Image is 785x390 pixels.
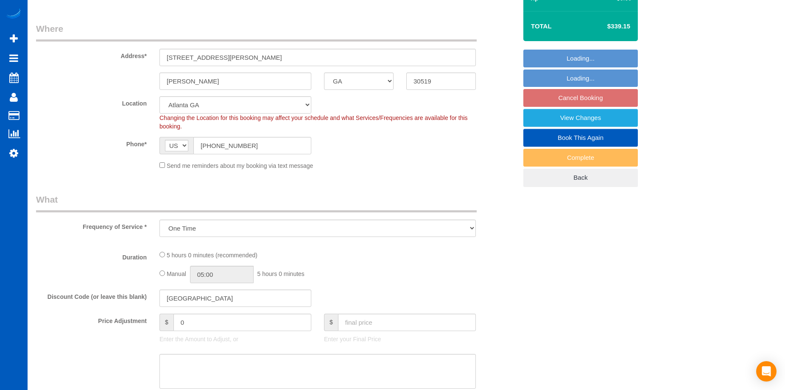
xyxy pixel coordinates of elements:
label: Duration [30,250,153,262]
input: final price [338,314,476,331]
span: Manual [167,270,186,277]
label: Location [30,96,153,108]
span: Changing the Location for this booking may affect your schedule and what Services/Frequencies are... [159,114,468,130]
p: Enter your Final Price [324,335,476,343]
span: Send me reminders about my booking via text message [167,162,313,169]
label: Frequency of Service * [30,220,153,231]
a: Book This Again [523,129,638,147]
label: Address* [30,49,153,60]
a: Back [523,169,638,187]
input: Phone* [193,137,311,154]
legend: Where [36,22,477,42]
img: Automaid Logo [5,8,22,20]
span: $ [159,314,173,331]
strong: Total [531,22,552,30]
h4: $339.15 [582,23,630,30]
input: Zip Code* [406,72,476,90]
input: City* [159,72,311,90]
div: Open Intercom Messenger [756,361,777,382]
label: Phone* [30,137,153,148]
label: Price Adjustment [30,314,153,325]
label: Discount Code (or leave this blank) [30,290,153,301]
span: 5 hours 0 minutes [257,270,305,277]
span: 5 hours 0 minutes (recommended) [167,252,257,259]
span: $ [324,314,338,331]
a: View Changes [523,109,638,127]
legend: What [36,193,477,212]
p: Enter the Amount to Adjust, or [159,335,311,343]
